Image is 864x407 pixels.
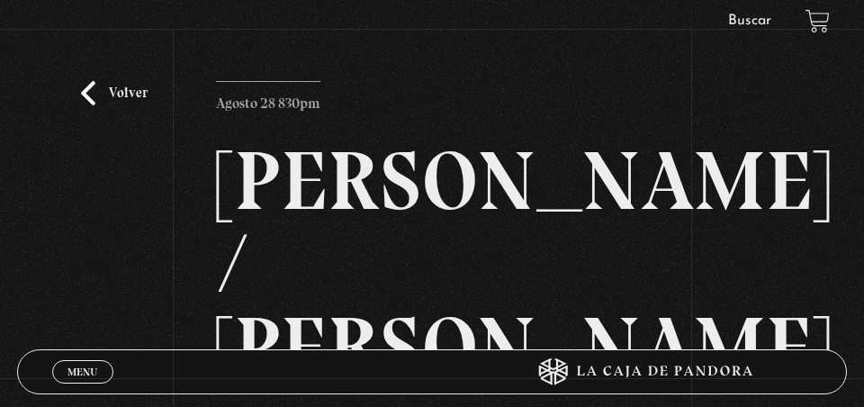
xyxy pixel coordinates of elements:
span: Cerrar [61,382,103,394]
span: Menu [67,366,97,377]
a: Volver [81,81,148,105]
a: View your shopping cart [805,9,830,33]
p: Agosto 28 830pm [216,81,320,117]
h2: [PERSON_NAME] / [PERSON_NAME] [216,140,647,388]
a: Buscar [728,14,771,28]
